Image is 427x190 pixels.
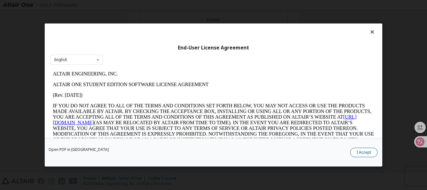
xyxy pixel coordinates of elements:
button: I Accept [350,148,378,157]
p: ALTAIR ENGINEERING, INC. [3,3,324,8]
a: Open PDF in [GEOGRAPHIC_DATA] [48,148,109,151]
p: (Rev. [DATE]) [3,24,324,29]
p: This Altair One Student Edition Software License Agreement (“Agreement”) is between Altair Engine... [3,85,324,107]
p: ALTAIR ONE STUDENT EDITION SOFTWARE LICENSE AGREEMENT [3,13,324,19]
a: [URL][DOMAIN_NAME] [3,46,306,57]
p: IF YOU DO NOT AGREE TO ALL OF THE TERMS AND CONDITIONS SET FORTH BELOW, YOU MAY NOT ACCESS OR USE... [3,34,324,80]
div: End-User License Agreement [50,45,377,51]
div: English [54,58,67,62]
